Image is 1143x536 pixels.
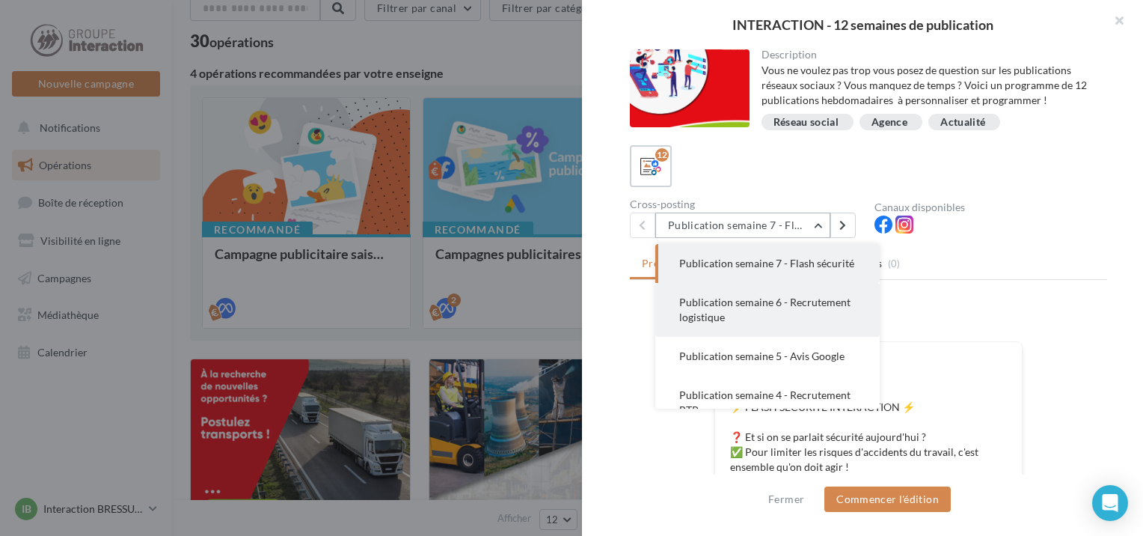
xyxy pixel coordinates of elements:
[1092,485,1128,521] div: Open Intercom Messenger
[679,389,851,416] span: Publication semaine 4 - Recrutement BTP
[655,244,880,283] button: Publication semaine 7 - Flash sécurité
[679,296,851,323] span: Publication semaine 6 - Recrutement logistique
[679,350,845,362] span: Publication semaine 5 - Avis Google
[655,337,880,376] button: Publication semaine 5 - Avis Google
[874,202,1107,213] div: Canaux disponibles
[630,199,862,210] div: Cross-posting
[655,213,830,238] button: Publication semaine 7 - Flash sécurité
[655,148,669,162] div: 12
[606,18,1119,31] div: INTERACTION - 12 semaines de publication
[940,117,985,128] div: Actualité
[888,258,901,269] span: (0)
[773,117,839,128] div: Réseau social
[762,490,810,508] button: Fermer
[762,63,1096,108] div: Vous ne voulez pas trop vous posez de question sur les publications réseaux sociaux ? Vous manque...
[824,487,951,512] button: Commencer l'édition
[655,376,880,430] button: Publication semaine 4 - Recrutement BTP
[762,49,1096,60] div: Description
[655,283,880,337] button: Publication semaine 6 - Recrutement logistique
[871,117,907,128] div: Agence
[679,257,854,269] span: Publication semaine 7 - Flash sécurité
